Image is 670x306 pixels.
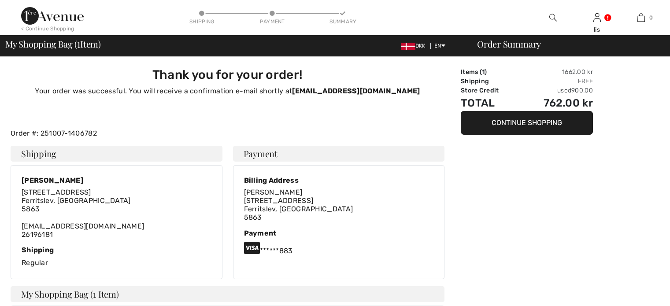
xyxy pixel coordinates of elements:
[575,25,618,34] div: lis
[619,12,663,23] a: 0
[593,13,601,22] a: Sign In
[21,7,84,25] img: 1ère Avenue
[401,43,415,50] img: Danish krone
[434,43,445,49] span: EN
[292,87,420,95] strong: [EMAIL_ADDRESS][DOMAIN_NAME]
[593,12,601,23] img: My Info
[11,146,222,162] h4: Shipping
[461,111,593,135] button: Continue Shopping
[518,86,593,95] td: used
[482,68,485,76] span: 1
[11,286,444,302] h4: My Shopping Bag (1 Item)
[22,246,211,268] div: Regular
[189,18,215,26] div: Shipping
[233,146,445,162] h4: Payment
[637,12,645,23] img: My Bag
[518,67,593,77] td: 1662.00 kr
[461,95,518,111] td: Total
[259,18,285,26] div: Payment
[329,18,356,26] div: Summary
[244,176,353,184] div: Billing Address
[16,67,439,82] h3: Thank you for your order!
[518,77,593,86] td: Free
[518,95,593,111] td: 762.00 kr
[461,77,518,86] td: Shipping
[22,188,144,239] div: [EMAIL_ADDRESS][DOMAIN_NAME] 26196181
[22,188,131,213] span: [STREET_ADDRESS] Ferritslev, [GEOGRAPHIC_DATA] 5863
[5,40,101,48] span: My Shopping Bag ( Item)
[21,25,74,33] div: < Continue Shopping
[649,14,653,22] span: 0
[461,86,518,95] td: Store Credit
[5,128,450,139] div: Order #: 251007-1406782
[549,12,557,23] img: search the website
[244,229,434,237] div: Payment
[571,87,593,94] span: 900.00
[401,43,429,49] span: DKK
[466,40,665,48] div: Order Summary
[22,246,211,254] div: Shipping
[244,196,353,221] span: [STREET_ADDRESS] Ferritslev, [GEOGRAPHIC_DATA] 5863
[244,188,303,196] span: [PERSON_NAME]
[77,37,80,49] span: 1
[16,86,439,96] p: Your order was successful. You will receive a confirmation e-mail shortly at
[22,176,144,184] div: [PERSON_NAME]
[461,67,518,77] td: Items ( )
